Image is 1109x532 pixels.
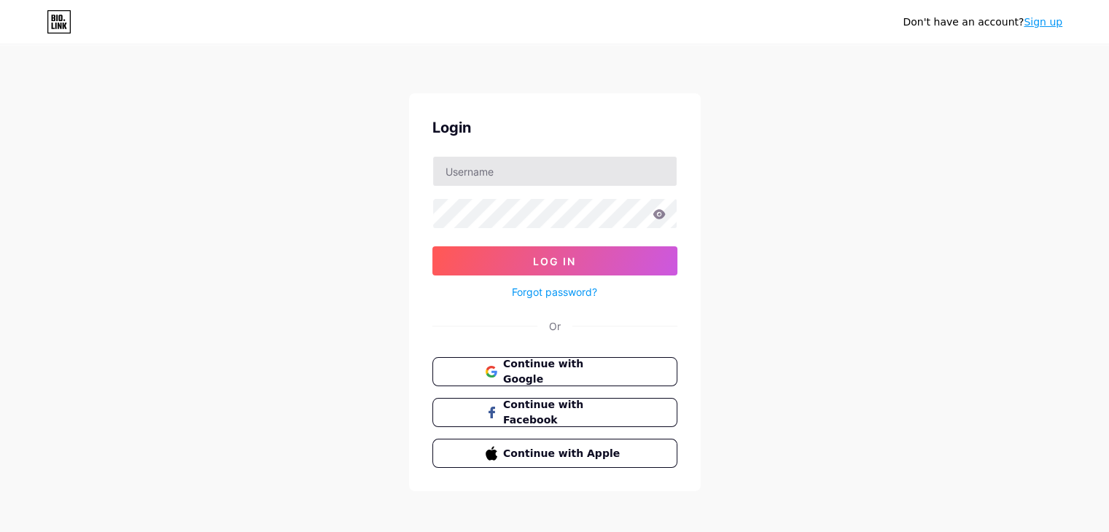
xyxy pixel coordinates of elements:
[503,446,623,461] span: Continue with Apple
[432,357,677,386] button: Continue with Google
[503,397,623,428] span: Continue with Facebook
[432,398,677,427] button: Continue with Facebook
[903,15,1062,30] div: Don't have an account?
[432,439,677,468] button: Continue with Apple
[512,284,597,300] a: Forgot password?
[432,117,677,138] div: Login
[533,255,576,267] span: Log In
[432,246,677,275] button: Log In
[433,157,677,186] input: Username
[1024,16,1062,28] a: Sign up
[549,318,561,334] div: Or
[503,356,623,387] span: Continue with Google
